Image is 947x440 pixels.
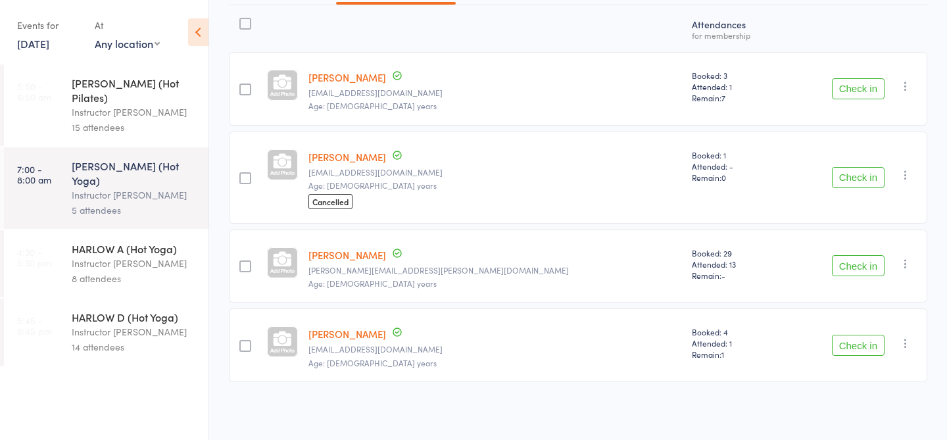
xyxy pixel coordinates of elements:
[692,247,779,258] span: Booked: 29
[4,64,208,146] a: 5:50 -6:50 am[PERSON_NAME] (Hot Pilates)Instructor [PERSON_NAME]15 attendees
[308,100,437,111] span: Age: [DEMOGRAPHIC_DATA] years
[72,271,197,286] div: 8 attendees
[72,310,197,324] div: HARLOW D (Hot Yoga)
[72,256,197,271] div: Instructor [PERSON_NAME]
[308,150,386,164] a: [PERSON_NAME]
[308,180,437,191] span: Age: [DEMOGRAPHIC_DATA] years
[692,258,779,270] span: Attended: 13
[692,337,779,349] span: Attended: 1
[692,326,779,337] span: Booked: 4
[72,203,197,218] div: 5 attendees
[95,14,160,36] div: At
[692,160,779,172] span: Attended: -
[17,315,52,336] time: 5:45 - 6:45 pm
[832,78,885,99] button: Check in
[17,164,51,185] time: 7:00 - 8:00 am
[692,81,779,92] span: Attended: 1
[17,14,82,36] div: Events for
[721,92,725,103] span: 7
[692,31,779,39] div: for membership
[308,194,352,209] span: Cancelled
[4,230,208,297] a: 4:30 -5:30 pmHARLOW A (Hot Yoga)Instructor [PERSON_NAME]8 attendees
[832,335,885,356] button: Check in
[72,159,197,187] div: [PERSON_NAME] (Hot Yoga)
[308,345,682,354] small: tahlia.stuhmcke@gmail.com
[72,105,197,120] div: Instructor [PERSON_NAME]
[692,70,779,81] span: Booked: 3
[832,167,885,188] button: Check in
[72,241,197,256] div: HARLOW A (Hot Yoga)
[4,299,208,366] a: 5:45 -6:45 pmHARLOW D (Hot Yoga)Instructor [PERSON_NAME]14 attendees
[308,88,682,97] small: katalystdesign@hotmail.com
[72,76,197,105] div: [PERSON_NAME] (Hot Pilates)
[721,270,725,281] span: -
[832,255,885,276] button: Check in
[308,357,437,368] span: Age: [DEMOGRAPHIC_DATA] years
[308,248,386,262] a: [PERSON_NAME]
[17,36,49,51] a: [DATE]
[95,36,160,51] div: Any location
[308,168,682,177] small: laurenogorman31@icloud.com
[692,349,779,360] span: Remain:
[17,81,51,102] time: 5:50 - 6:50 am
[687,11,785,46] div: Atten­dances
[72,324,197,339] div: Instructor [PERSON_NAME]
[17,247,51,268] time: 4:30 - 5:30 pm
[692,270,779,281] span: Remain:
[4,147,208,229] a: 7:00 -8:00 am[PERSON_NAME] (Hot Yoga)Instructor [PERSON_NAME]5 attendees
[72,120,197,135] div: 15 attendees
[721,349,724,360] span: 1
[308,327,386,341] a: [PERSON_NAME]
[692,92,779,103] span: Remain:
[692,149,779,160] span: Booked: 1
[308,278,437,289] span: Age: [DEMOGRAPHIC_DATA] years
[692,172,779,183] span: Remain:
[308,266,682,275] small: Sally.e.salmon@gmail.com
[308,70,386,84] a: [PERSON_NAME]
[721,172,726,183] span: 0
[72,339,197,354] div: 14 attendees
[72,187,197,203] div: Instructor [PERSON_NAME]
